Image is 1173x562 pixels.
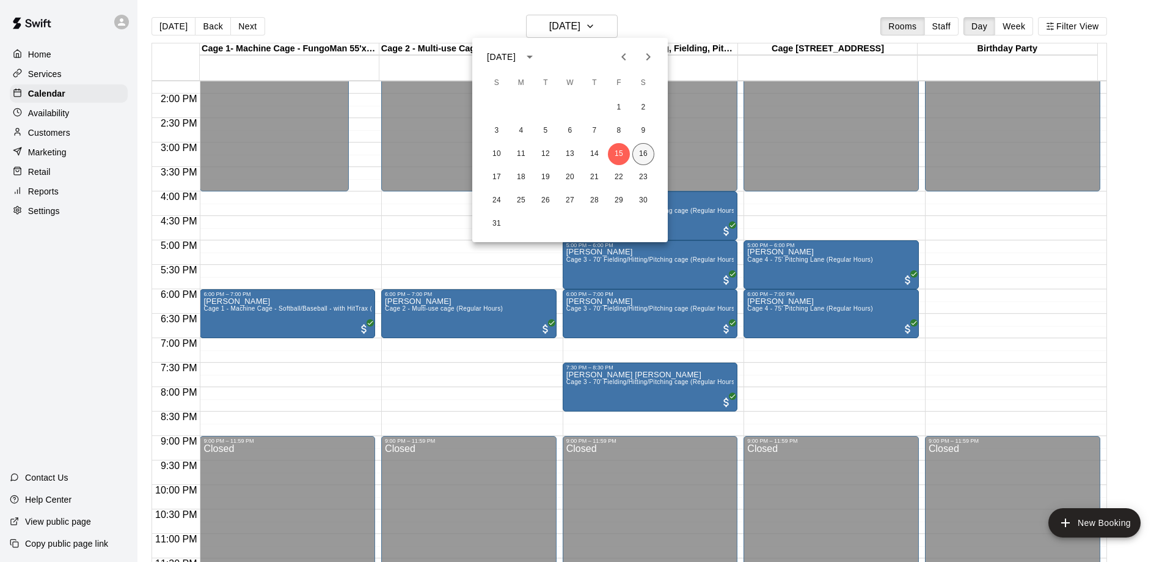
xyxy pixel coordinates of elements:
button: 20 [559,166,581,188]
button: 16 [632,143,654,165]
button: 11 [510,143,532,165]
button: 10 [486,143,508,165]
span: Friday [608,71,630,95]
span: Wednesday [559,71,581,95]
div: [DATE] [487,51,516,64]
button: 5 [535,120,557,142]
button: Next month [636,45,660,69]
button: calendar view is open, switch to year view [519,46,540,67]
button: Previous month [612,45,636,69]
button: 21 [583,166,605,188]
button: 23 [632,166,654,188]
button: 24 [486,190,508,212]
button: 28 [583,190,605,212]
button: 14 [583,143,605,165]
button: 1 [608,97,630,119]
button: 29 [608,190,630,212]
button: 27 [559,190,581,212]
span: Monday [510,71,532,95]
span: Saturday [632,71,654,95]
button: 22 [608,166,630,188]
button: 31 [486,213,508,235]
span: Sunday [486,71,508,95]
button: 15 [608,143,630,165]
button: 30 [632,190,654,212]
button: 2 [632,97,654,119]
button: 4 [510,120,532,142]
button: 3 [486,120,508,142]
button: 7 [583,120,605,142]
button: 12 [535,143,557,165]
button: 19 [535,166,557,188]
button: 9 [632,120,654,142]
button: 26 [535,190,557,212]
button: 8 [608,120,630,142]
button: 17 [486,166,508,188]
span: Thursday [583,71,605,95]
button: 6 [559,120,581,142]
span: Tuesday [535,71,557,95]
button: 18 [510,166,532,188]
button: 13 [559,143,581,165]
button: 25 [510,190,532,212]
